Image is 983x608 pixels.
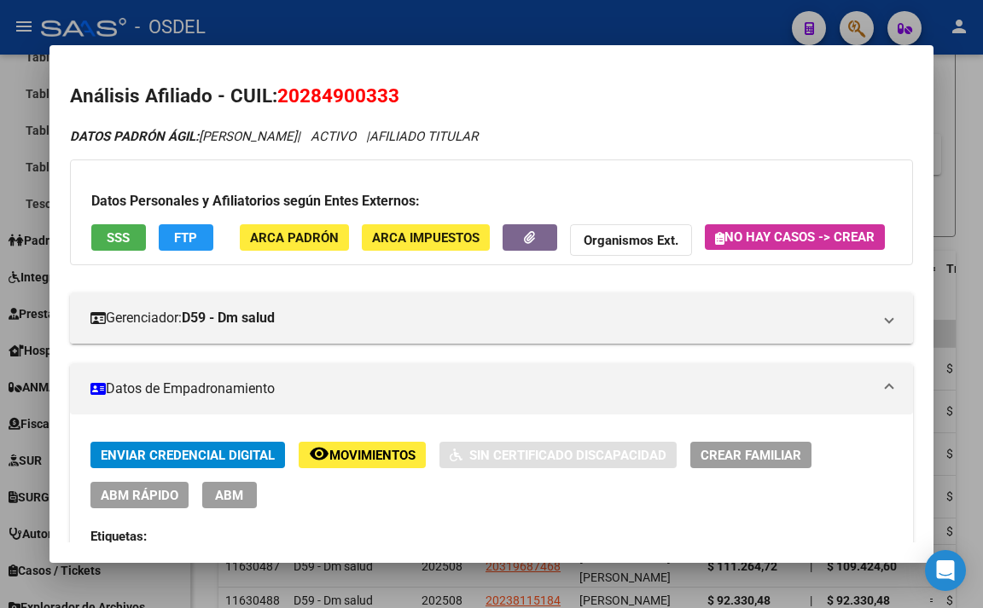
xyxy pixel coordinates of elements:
span: Sin Certificado Discapacidad [469,448,666,463]
button: Enviar Credencial Digital [90,442,285,468]
button: Crear Familiar [690,442,811,468]
span: ARCA Padrón [250,230,339,246]
button: Organismos Ext. [570,224,692,256]
span: AFILIADO TITULAR [369,129,478,144]
mat-panel-title: Datos de Empadronamiento [90,379,873,399]
strong: Etiquetas: [90,529,147,544]
span: Movimientos [329,448,416,463]
button: No hay casos -> Crear [705,224,885,250]
i: | ACTIVO | [70,129,478,144]
h3: Datos Personales y Afiliatorios según Entes Externos: [91,191,893,211]
span: ABM Rápido [101,488,178,503]
mat-expansion-panel-header: Datos de Empadronamiento [70,363,914,414]
strong: DATOS PADRÓN ÁGIL: [70,129,199,144]
button: ARCA Impuestos [362,224,490,251]
span: No hay casos -> Crear [715,229,875,245]
button: Sin Certificado Discapacidad [439,442,677,468]
strong: D59 - Dm salud [182,308,275,328]
mat-icon: remove_red_eye [309,443,329,464]
button: ABM Rápido [90,482,189,508]
mat-expansion-panel-header: Gerenciador:D59 - Dm salud [70,292,914,344]
button: SSS [91,224,146,251]
span: ARCA Impuestos [372,230,480,246]
h2: Análisis Afiliado - CUIL: [70,82,914,111]
button: FTP [159,224,213,251]
mat-panel-title: Gerenciador: [90,308,873,328]
span: FTP [174,230,197,246]
span: SSS [107,230,130,246]
span: 20284900333 [277,84,399,107]
span: [PERSON_NAME] [70,129,297,144]
span: ABM [215,488,243,503]
span: Enviar Credencial Digital [101,448,275,463]
span: Crear Familiar [701,448,801,463]
button: ABM [202,482,257,508]
button: ARCA Padrón [240,224,349,251]
strong: Organismos Ext. [584,233,678,248]
button: Movimientos [299,442,426,468]
div: Open Intercom Messenger [925,550,966,591]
